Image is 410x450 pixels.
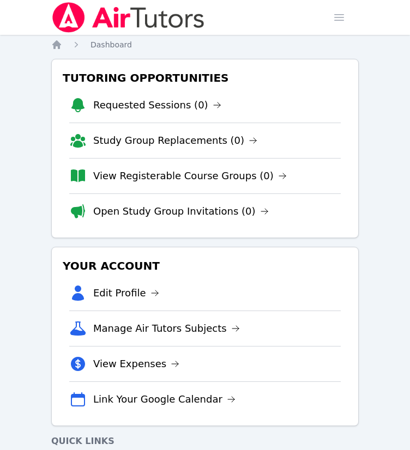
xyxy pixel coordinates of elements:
h3: Your Account [61,256,349,276]
span: Dashboard [91,40,132,49]
a: Open Study Group Invitations (0) [93,204,269,219]
a: Dashboard [91,39,132,50]
a: Requested Sessions (0) [93,98,221,113]
a: Study Group Replacements (0) [93,133,257,148]
nav: Breadcrumb [51,39,359,50]
img: Air Tutors [51,2,206,33]
a: Link Your Google Calendar [93,392,236,407]
h4: Quick Links [51,435,359,448]
a: Edit Profile [93,285,159,301]
a: Manage Air Tutors Subjects [93,321,240,336]
h3: Tutoring Opportunities [61,68,349,88]
a: View Registerable Course Groups (0) [93,168,287,184]
a: View Expenses [93,356,179,372]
